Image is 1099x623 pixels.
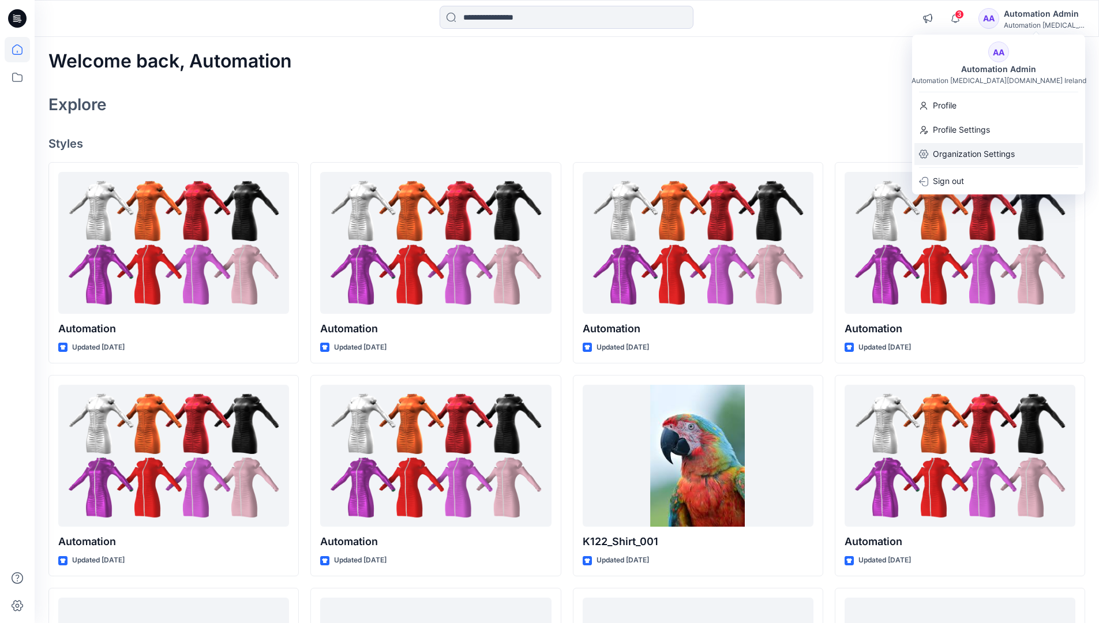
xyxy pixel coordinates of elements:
p: Profile Settings [933,119,990,141]
p: Updated [DATE] [334,554,387,566]
p: Automation [320,321,551,337]
p: Organization Settings [933,143,1015,165]
p: Updated [DATE] [858,554,911,566]
a: K122_Shirt_001 [583,385,813,527]
p: Updated [DATE] [72,341,125,354]
p: Automation [845,321,1075,337]
a: Automation [845,385,1075,527]
a: Profile Settings [912,119,1085,141]
div: Automation [MEDICAL_DATA][DOMAIN_NAME] Ireland [912,76,1086,85]
div: AA [978,8,999,29]
a: Automation [583,172,813,314]
a: Automation [58,172,289,314]
p: Automation [320,534,551,550]
h2: Explore [48,95,107,114]
p: Automation [583,321,813,337]
a: Organization Settings [912,143,1085,165]
a: Automation [58,385,289,527]
p: Automation [845,534,1075,550]
p: K122_Shirt_001 [583,534,813,550]
a: Automation [320,172,551,314]
span: 3 [955,10,964,19]
div: Automation Admin [1004,7,1085,21]
p: Automation [58,534,289,550]
h4: Styles [48,137,1085,151]
a: Automation [845,172,1075,314]
p: Profile [933,95,957,117]
p: Updated [DATE] [597,554,649,566]
h2: Welcome back, Automation [48,51,292,72]
a: Automation [320,385,551,527]
div: AA [988,42,1009,62]
div: Automation Admin [954,62,1043,76]
p: Updated [DATE] [858,341,911,354]
a: Profile [912,95,1085,117]
p: Updated [DATE] [72,554,125,566]
p: Automation [58,321,289,337]
p: Sign out [933,170,964,192]
p: Updated [DATE] [334,341,387,354]
div: Automation [MEDICAL_DATA]... [1004,21,1085,29]
p: Updated [DATE] [597,341,649,354]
